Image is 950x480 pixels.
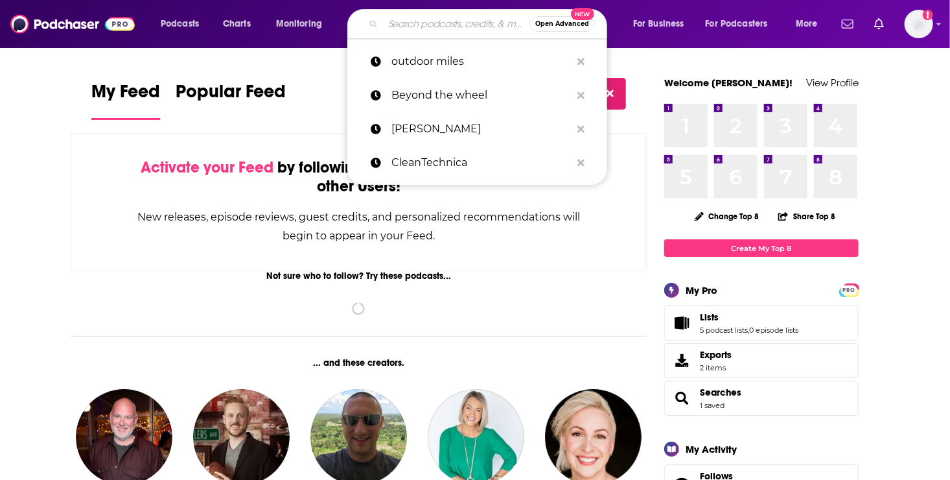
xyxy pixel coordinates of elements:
span: Podcasts [161,15,199,33]
div: New releases, episode reviews, guest credits, and personalized recommendations will begin to appe... [136,208,581,245]
a: View Profile [806,77,859,89]
span: Exports [700,349,732,361]
a: CleanTechnica [347,146,607,180]
span: Charts [223,15,251,33]
span: Logged in as roneledotsonRAD [905,10,933,38]
button: open menu [152,14,216,34]
button: open menu [267,14,339,34]
a: Popular Feed [176,80,286,120]
span: , [748,326,749,335]
button: Change Top 8 [687,208,767,224]
span: Exports [669,352,695,370]
a: My Feed [91,80,160,120]
div: My Pro [686,284,717,296]
p: CleanTechnica [391,146,571,180]
p: outdoor miles [391,45,571,78]
span: More [796,15,818,33]
input: Search podcasts, credits, & more... [383,14,529,34]
a: PRO [841,285,857,294]
a: 5 podcast lists [700,326,748,335]
button: Open AdvancedNew [529,16,595,32]
span: For Podcasters [706,15,768,33]
a: Charts [214,14,259,34]
img: Podchaser - Follow, Share and Rate Podcasts [10,12,135,36]
button: Share Top 8 [778,204,836,229]
a: Create My Top 8 [664,239,859,257]
a: Searches [669,389,695,407]
div: ... and these creators. [71,357,647,368]
div: by following Podcasts, Creators, Lists, and other Users! [136,158,581,196]
a: Exports [664,343,859,378]
span: 2 items [700,363,732,372]
span: Lists [700,311,719,323]
a: Lists [700,311,798,323]
span: Popular Feed [176,80,286,110]
a: 0 episode lists [749,326,798,335]
span: Monitoring [276,15,322,33]
div: Search podcasts, credits, & more... [360,9,620,39]
span: New [571,8,594,20]
a: Searches [700,387,741,398]
span: Activate your Feed [141,158,273,177]
a: Show notifications dropdown [869,13,889,35]
button: Show profile menu [905,10,933,38]
button: open menu [624,14,701,34]
div: My Activity [686,443,737,455]
span: Searches [664,381,859,416]
a: Welcome [PERSON_NAME]! [664,77,793,89]
span: Lists [664,306,859,341]
span: My Feed [91,80,160,110]
button: open menu [787,14,834,34]
span: Open Advanced [535,21,589,27]
p: Beyond the wheel [391,78,571,112]
svg: Add a profile image [923,10,933,20]
span: PRO [841,285,857,295]
span: For Business [633,15,684,33]
img: User Profile [905,10,933,38]
a: Show notifications dropdown [837,13,859,35]
button: open menu [697,14,787,34]
div: Not sure who to follow? Try these podcasts... [71,270,647,282]
a: 1 saved [700,401,724,410]
a: [PERSON_NAME] [347,112,607,146]
a: Beyond the wheel [347,78,607,112]
a: Lists [669,314,695,332]
a: outdoor miles [347,45,607,78]
p: Zachary Shahan [391,112,571,146]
